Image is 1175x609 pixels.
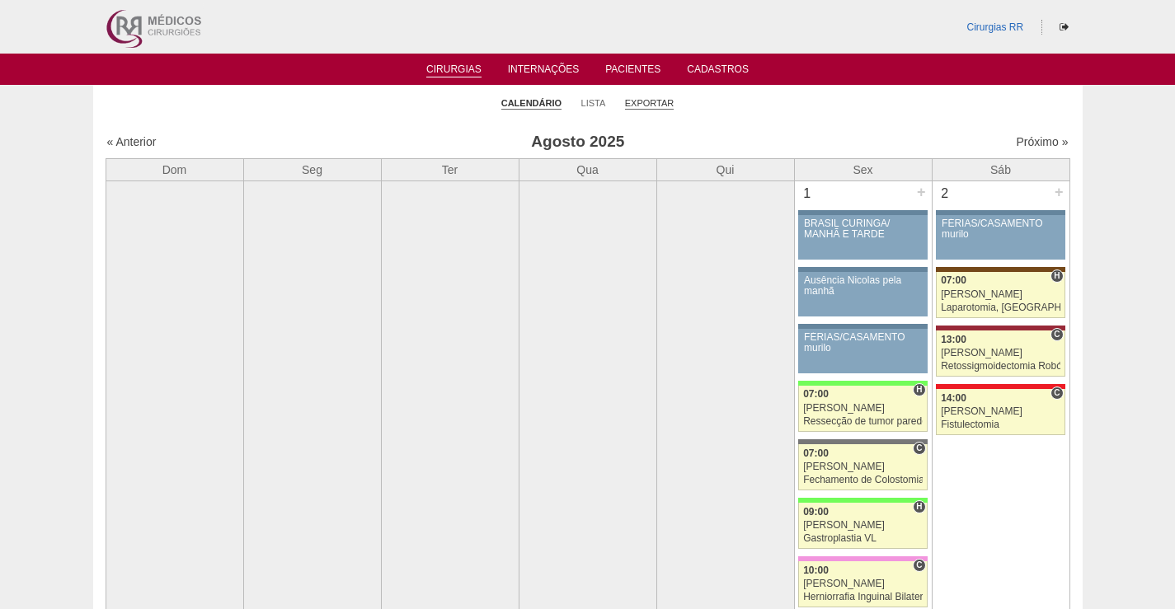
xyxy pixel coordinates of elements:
[1050,386,1063,400] span: Consultório
[656,158,794,180] th: Qui
[798,439,927,444] div: Key: Santa Catarina
[426,63,482,77] a: Cirurgias
[337,130,818,154] h3: Agosto 2025
[941,348,1060,358] div: [PERSON_NAME]
[936,267,1065,272] div: Key: Santa Joana
[798,324,927,329] div: Key: Aviso
[941,361,1060,372] div: Retossigmoidectomia Robótica
[794,158,932,180] th: Sex
[941,289,1060,300] div: [PERSON_NAME]
[913,500,925,513] span: Hospital
[913,383,925,396] span: Hospital
[798,210,927,215] div: Key: Aviso
[1016,135,1068,148] a: Próximo »
[913,442,925,455] span: Consultório
[936,330,1065,377] a: C 13:00 [PERSON_NAME] Retossigmoidectomia Robótica
[795,181,820,206] div: 1
[381,158,519,180] th: Ter
[936,272,1065,318] a: H 07:00 [PERSON_NAME] Laparotomia, [GEOGRAPHIC_DATA], Drenagem, Bridas
[936,326,1065,330] div: Key: Sírio Libanês
[913,559,925,572] span: Consultório
[106,158,243,180] th: Dom
[941,274,966,286] span: 07:00
[941,406,1060,417] div: [PERSON_NAME]
[804,275,922,297] div: Ausência Nicolas pela manhã
[936,210,1065,215] div: Key: Aviso
[1060,22,1069,32] i: Sair
[941,419,1060,430] div: Fistulectomia
[936,215,1065,260] a: FÉRIAS/CASAMENTO murilo
[803,564,829,576] span: 10:00
[625,97,674,110] a: Exportar
[804,332,922,354] div: FÉRIAS/CASAMENTO murilo
[936,384,1065,389] div: Key: Assunção
[581,97,606,109] a: Lista
[803,447,829,459] span: 07:00
[243,158,381,180] th: Seg
[798,556,927,561] div: Key: Albert Einstein
[803,533,923,544] div: Gastroplastia VL
[798,444,927,490] a: C 07:00 [PERSON_NAME] Fechamento de Colostomia ou Enterostomia
[1050,269,1063,283] span: Hospital
[914,181,928,203] div: +
[932,158,1069,180] th: Sáb
[936,389,1065,435] a: C 14:00 [PERSON_NAME] Fistulectomia
[941,334,966,345] span: 13:00
[798,267,927,272] div: Key: Aviso
[508,63,580,80] a: Internações
[803,475,923,485] div: Fechamento de Colostomia ou Enterostomia
[942,218,1060,240] div: FÉRIAS/CASAMENTO murilo
[798,503,927,549] a: H 09:00 [PERSON_NAME] Gastroplastia VL
[798,561,927,607] a: C 10:00 [PERSON_NAME] Herniorrafia Inguinal Bilateral
[1052,181,1066,203] div: +
[803,403,923,414] div: [PERSON_NAME]
[798,329,927,373] a: FÉRIAS/CASAMENTO murilo
[501,97,562,110] a: Calendário
[107,135,157,148] a: « Anterior
[1050,328,1063,341] span: Consultório
[605,63,660,80] a: Pacientes
[803,579,923,589] div: [PERSON_NAME]
[798,381,927,386] div: Key: Brasil
[803,388,829,400] span: 07:00
[941,392,966,404] span: 14:00
[803,520,923,531] div: [PERSON_NAME]
[798,215,927,260] a: BRASIL CURINGA/ MANHÃ E TARDE
[803,592,923,602] div: Herniorrafia Inguinal Bilateral
[798,386,927,432] a: H 07:00 [PERSON_NAME] Ressecção de tumor parede abdominal pélvica
[687,63,749,80] a: Cadastros
[803,416,923,427] div: Ressecção de tumor parede abdominal pélvica
[803,506,829,518] span: 09:00
[803,461,923,472] div: [PERSON_NAME]
[933,181,958,206] div: 2
[519,158,656,180] th: Qua
[941,302,1060,313] div: Laparotomia, [GEOGRAPHIC_DATA], Drenagem, Bridas
[798,272,927,316] a: Ausência Nicolas pela manhã
[798,498,927,503] div: Key: Brasil
[966,21,1023,33] a: Cirurgias RR
[804,218,922,240] div: BRASIL CURINGA/ MANHÃ E TARDE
